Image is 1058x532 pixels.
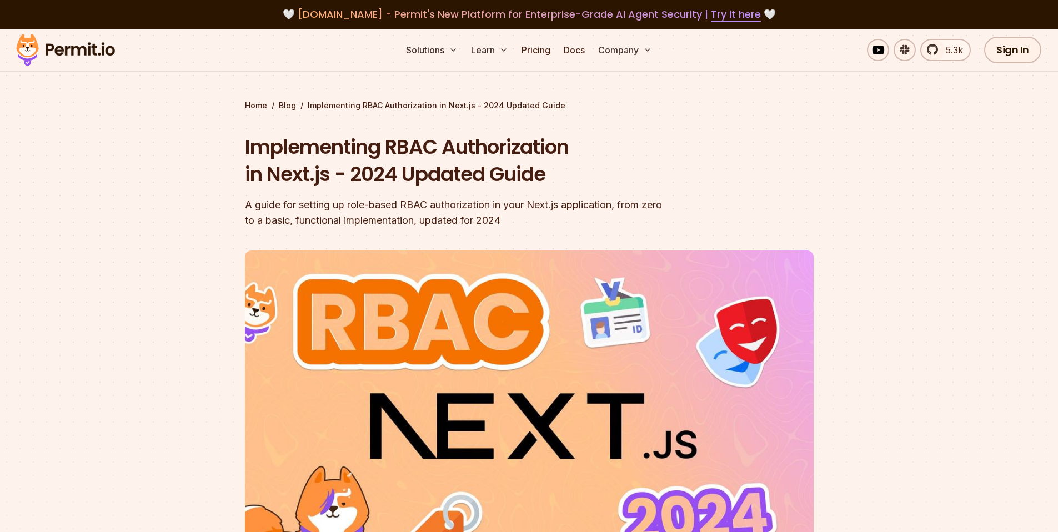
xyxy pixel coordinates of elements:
[984,37,1041,63] a: Sign In
[298,7,761,21] span: [DOMAIN_NAME] - Permit's New Platform for Enterprise-Grade AI Agent Security |
[11,31,120,69] img: Permit logo
[711,7,761,22] a: Try it here
[467,39,513,61] button: Learn
[245,100,267,111] a: Home
[939,43,963,57] span: 5.3k
[517,39,555,61] a: Pricing
[402,39,462,61] button: Solutions
[920,39,971,61] a: 5.3k
[245,100,814,111] div: / /
[559,39,589,61] a: Docs
[27,7,1031,22] div: 🤍 🤍
[245,197,671,228] div: A guide for setting up role-based RBAC authorization in your Next.js application, from zero to a ...
[594,39,656,61] button: Company
[245,133,671,188] h1: Implementing RBAC Authorization in Next.js - 2024 Updated Guide
[279,100,296,111] a: Blog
